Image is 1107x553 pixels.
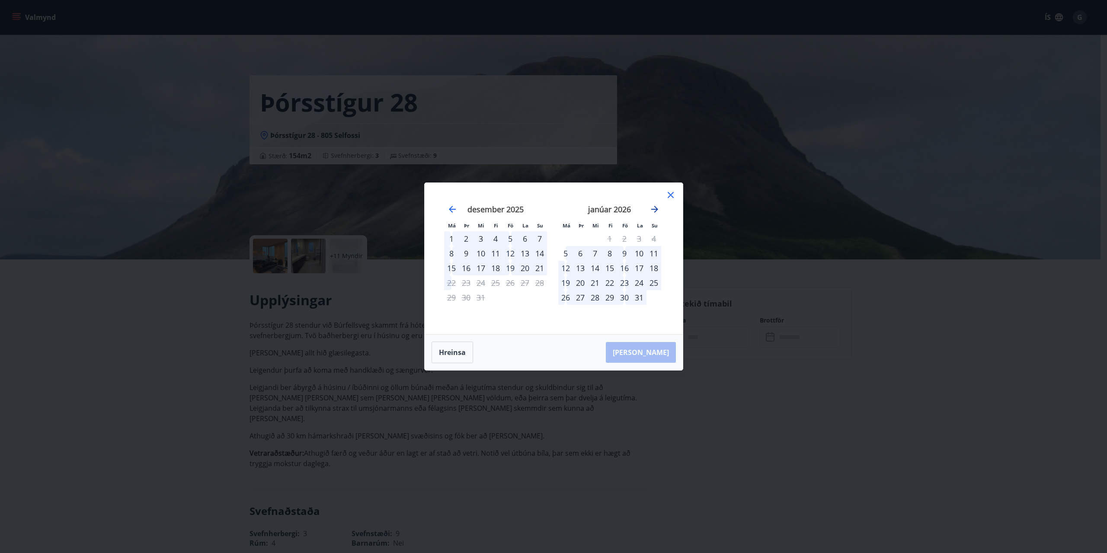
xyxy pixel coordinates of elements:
div: 19 [503,261,518,275]
td: Choose mánudagur, 12. janúar 2026 as your check-in date. It’s available. [558,261,573,275]
div: 5 [503,231,518,246]
td: Choose fimmtudagur, 4. desember 2025 as your check-in date. It’s available. [488,231,503,246]
td: Choose laugardagur, 10. janúar 2026 as your check-in date. It’s available. [632,246,646,261]
div: Move forward to switch to the next month. [649,204,660,214]
small: Fö [622,222,628,229]
td: Choose þriðjudagur, 6. janúar 2026 as your check-in date. It’s available. [573,246,588,261]
td: Choose föstudagur, 16. janúar 2026 as your check-in date. It’s available. [617,261,632,275]
div: 9 [459,246,474,261]
small: Fö [508,222,513,229]
div: Calendar [435,193,672,324]
div: 13 [518,246,532,261]
div: 1 [444,231,459,246]
div: 19 [558,275,573,290]
td: Choose miðvikudagur, 7. janúar 2026 as your check-in date. It’s available. [588,246,602,261]
small: La [522,222,528,229]
td: Choose fimmtudagur, 15. janúar 2026 as your check-in date. It’s available. [602,261,617,275]
td: Not available. miðvikudagur, 31. desember 2025 [474,290,488,305]
small: Fi [494,222,498,229]
td: Choose þriðjudagur, 2. desember 2025 as your check-in date. It’s available. [459,231,474,246]
td: Choose þriðjudagur, 13. janúar 2026 as your check-in date. It’s available. [573,261,588,275]
td: Choose mánudagur, 5. janúar 2026 as your check-in date. It’s available. [558,246,573,261]
td: Not available. miðvikudagur, 24. desember 2025 [474,275,488,290]
div: 31 [632,290,646,305]
div: 20 [518,261,532,275]
td: Choose laugardagur, 20. desember 2025 as your check-in date. It’s available. [518,261,532,275]
div: 21 [532,261,547,275]
td: Choose fimmtudagur, 29. janúar 2026 as your check-in date. It’s available. [602,290,617,305]
div: 6 [573,246,588,261]
div: 12 [558,261,573,275]
div: 10 [632,246,646,261]
td: Choose fimmtudagur, 18. desember 2025 as your check-in date. It’s available. [488,261,503,275]
div: 10 [474,246,488,261]
button: Hreinsa [432,342,473,363]
td: Not available. mánudagur, 29. desember 2025 [444,290,459,305]
td: Not available. mánudagur, 22. desember 2025 [444,275,459,290]
div: 14 [532,246,547,261]
td: Choose miðvikudagur, 3. desember 2025 as your check-in date. It’s available. [474,231,488,246]
div: 15 [444,261,459,275]
td: Choose mánudagur, 26. janúar 2026 as your check-in date. It’s available. [558,290,573,305]
div: 6 [518,231,532,246]
small: La [637,222,643,229]
div: 17 [632,261,646,275]
td: Choose þriðjudagur, 9. desember 2025 as your check-in date. It’s available. [459,246,474,261]
div: 2 [459,231,474,246]
div: Aðeins innritun í boði [558,246,573,261]
td: Choose miðvikudagur, 10. desember 2025 as your check-in date. It’s available. [474,246,488,261]
td: Choose föstudagur, 5. desember 2025 as your check-in date. It’s available. [503,231,518,246]
td: Choose laugardagur, 17. janúar 2026 as your check-in date. It’s available. [632,261,646,275]
small: Þr [579,222,584,229]
div: 23 [617,275,632,290]
td: Not available. sunnudagur, 4. janúar 2026 [646,231,661,246]
td: Choose sunnudagur, 25. janúar 2026 as your check-in date. It’s available. [646,275,661,290]
div: 22 [602,275,617,290]
div: 27 [573,290,588,305]
div: 3 [474,231,488,246]
div: 26 [558,290,573,305]
td: Choose laugardagur, 6. desember 2025 as your check-in date. It’s available. [518,231,532,246]
td: Choose þriðjudagur, 16. desember 2025 as your check-in date. It’s available. [459,261,474,275]
td: Choose sunnudagur, 21. desember 2025 as your check-in date. It’s available. [532,261,547,275]
td: Choose mánudagur, 8. desember 2025 as your check-in date. It’s available. [444,246,459,261]
div: 16 [617,261,632,275]
td: Choose föstudagur, 9. janúar 2026 as your check-in date. It’s available. [617,246,632,261]
div: 29 [602,290,617,305]
div: 18 [488,261,503,275]
td: Not available. fimmtudagur, 25. desember 2025 [488,275,503,290]
div: 15 [602,261,617,275]
td: Choose föstudagur, 23. janúar 2026 as your check-in date. It’s available. [617,275,632,290]
div: Move backward to switch to the previous month. [447,204,458,214]
div: 9 [617,246,632,261]
div: Aðeins útritun í boði [444,275,459,290]
div: 14 [588,261,602,275]
div: 24 [632,275,646,290]
td: Choose sunnudagur, 7. desember 2025 as your check-in date. It’s available. [532,231,547,246]
small: Su [652,222,658,229]
td: Not available. fimmtudagur, 1. janúar 2026 [602,231,617,246]
td: Not available. þriðjudagur, 30. desember 2025 [459,290,474,305]
td: Not available. sunnudagur, 28. desember 2025 [532,275,547,290]
div: 4 [488,231,503,246]
strong: desember 2025 [467,204,524,214]
td: Choose fimmtudagur, 8. janúar 2026 as your check-in date. It’s available. [602,246,617,261]
td: Choose mánudagur, 15. desember 2025 as your check-in date. It’s available. [444,261,459,275]
div: 11 [488,246,503,261]
td: Choose miðvikudagur, 17. desember 2025 as your check-in date. It’s available. [474,261,488,275]
div: 28 [588,290,602,305]
td: Choose laugardagur, 24. janúar 2026 as your check-in date. It’s available. [632,275,646,290]
div: 30 [617,290,632,305]
div: 11 [646,246,661,261]
div: 18 [646,261,661,275]
td: Choose mánudagur, 1. desember 2025 as your check-in date. It’s available. [444,231,459,246]
td: Choose þriðjudagur, 20. janúar 2026 as your check-in date. It’s available. [573,275,588,290]
td: Choose föstudagur, 30. janúar 2026 as your check-in date. It’s available. [617,290,632,305]
div: 17 [474,261,488,275]
div: 12 [503,246,518,261]
td: Not available. laugardagur, 3. janúar 2026 [632,231,646,246]
td: Choose föstudagur, 12. desember 2025 as your check-in date. It’s available. [503,246,518,261]
div: 7 [588,246,602,261]
small: Má [448,222,456,229]
small: Þr [464,222,469,229]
